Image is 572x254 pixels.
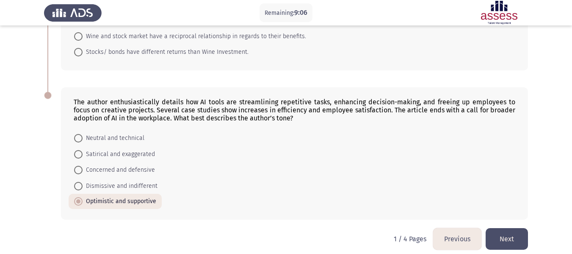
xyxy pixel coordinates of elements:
img: Assess Talent Management logo [44,1,102,25]
p: Remaining: [265,8,307,18]
div: The author enthusiastically details how AI tools are streamlining repetitive tasks, enhancing dec... [74,98,515,122]
img: Assessment logo of ASSESS English Language Assessment (3 Module) (Ad - IB) [470,1,528,25]
span: 9:06 [294,8,307,17]
span: Optimistic and supportive [83,196,156,207]
p: 1 / 4 Pages [394,235,426,243]
button: load next page [486,228,528,250]
span: Concerned and defensive [83,165,155,175]
span: Satirical and exaggerated [83,149,155,159]
span: Wine and stock market have a reciprocal relationship in regards to their benefits. [83,31,306,42]
span: Dismissive and indifferent [83,181,158,191]
button: load previous page [433,228,481,250]
span: Stocks/ bonds have different returns than Wine Investment. [83,47,249,57]
span: Neutral and technical [83,133,144,143]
